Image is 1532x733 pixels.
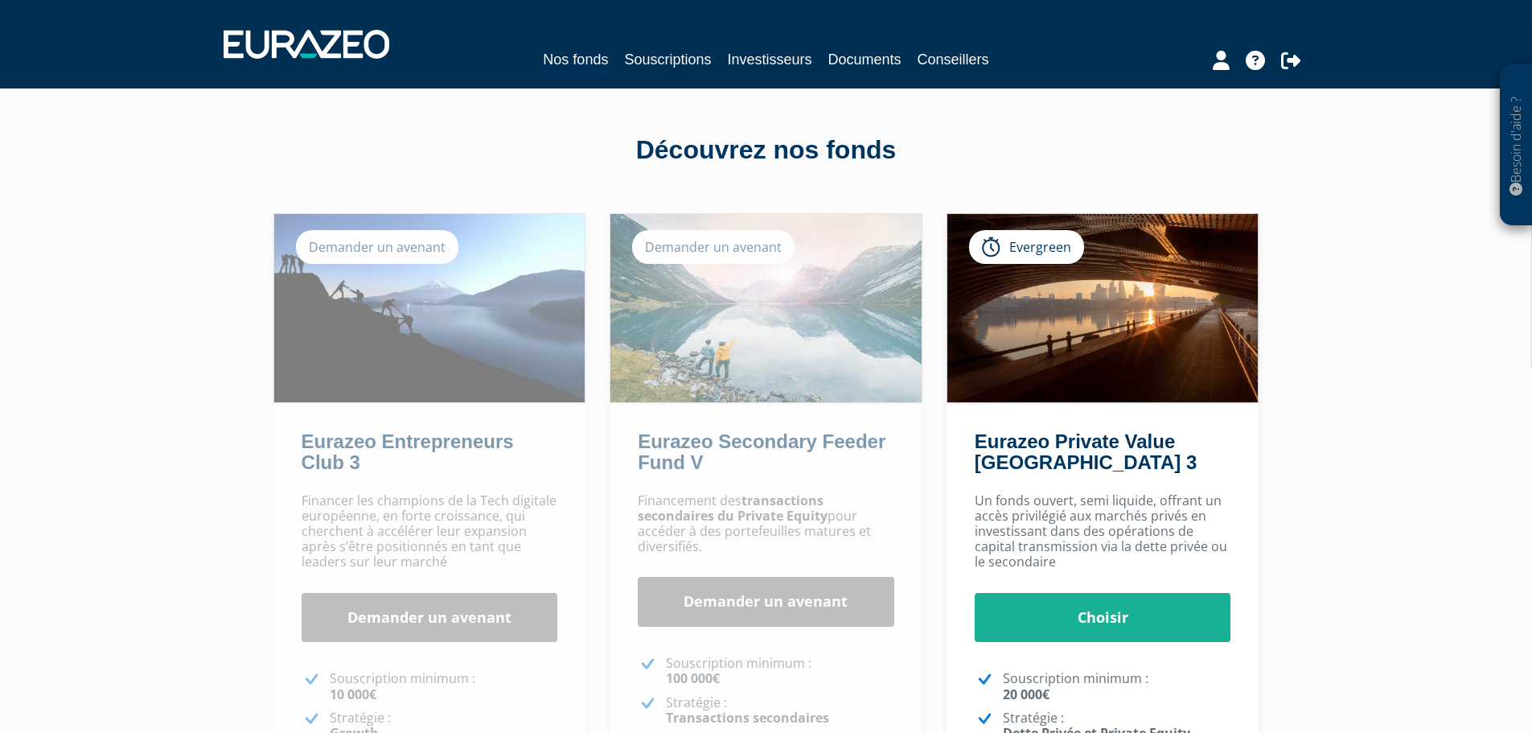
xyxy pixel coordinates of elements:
div: Découvrez nos fonds [308,132,1225,169]
a: Eurazeo Private Value [GEOGRAPHIC_DATA] 3 [975,430,1197,473]
p: Un fonds ouvert, semi liquide, offrant un accès privilégié aux marchés privés en investissant dan... [975,493,1231,570]
img: Eurazeo Private Value Europe 3 [947,214,1259,402]
div: Demander un avenant [296,230,458,264]
p: Financer les champions de la Tech digitale européenne, en forte croissance, qui cherchent à accél... [302,493,558,570]
a: Choisir [975,593,1231,643]
div: Evergreen [969,230,1084,264]
p: Financement des pour accéder à des portefeuilles matures et diversifiés. [638,493,894,555]
div: Demander un avenant [632,230,795,264]
a: Eurazeo Secondary Feeder Fund V [638,430,885,473]
p: Souscription minimum : [330,671,558,702]
a: Souscriptions [624,48,711,71]
strong: 10 000€ [330,686,376,703]
strong: transactions secondaires du Private Equity [638,492,828,525]
p: Souscription minimum : [666,656,894,686]
a: Conseillers [918,48,989,71]
strong: Transactions secondaires [666,709,829,727]
p: Stratégie : [666,695,894,726]
strong: 100 000€ [666,669,720,687]
img: Eurazeo Entrepreneurs Club 3 [274,214,585,402]
img: Eurazeo Secondary Feeder Fund V [610,214,922,402]
a: Documents [828,48,902,71]
a: Nos fonds [543,48,608,73]
p: Souscription minimum : [1003,671,1231,702]
a: Demander un avenant [302,593,558,643]
a: Investisseurs [727,48,811,71]
a: Demander un avenant [638,577,894,627]
img: 1732889491-logotype_eurazeo_blanc_rvb.png [224,30,389,59]
p: Besoin d'aide ? [1507,73,1526,218]
a: Eurazeo Entrepreneurs Club 3 [302,430,514,473]
strong: 20 000€ [1003,686,1049,703]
